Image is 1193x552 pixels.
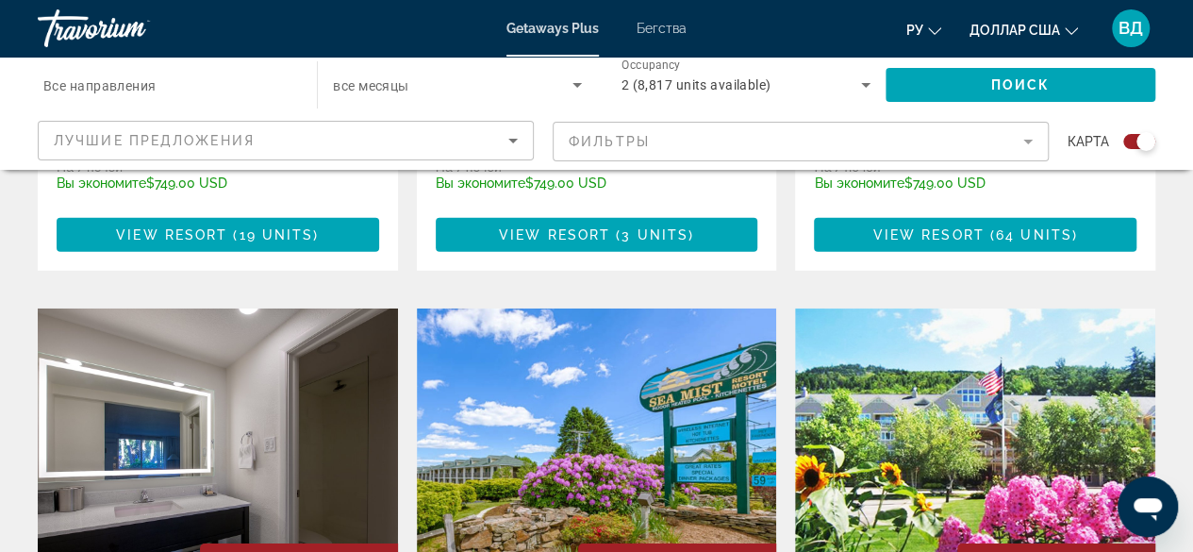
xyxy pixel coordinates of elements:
a: Травориум [38,4,226,53]
button: Изменить язык [906,16,941,43]
span: 2 (8,817 units available) [621,77,771,92]
p: $749.00 USD [436,176,625,191]
font: доллар США [969,23,1060,38]
button: Filter [553,121,1049,162]
a: Бегства [637,21,687,36]
span: View Resort [499,227,610,243]
span: Лучшие предложения [54,133,255,148]
span: Вы экономите [436,176,525,191]
span: View Resort [873,227,985,243]
button: Поиск [886,68,1155,102]
font: ру [906,23,923,38]
button: View Resort(19 units) [57,218,379,252]
button: View Resort(3 units) [436,218,758,252]
span: Вы экономите [814,176,903,191]
span: 3 units [621,227,688,243]
p: $749.00 USD [814,176,1003,191]
span: все месяцы [333,78,408,93]
span: Вы экономите [57,176,146,191]
button: Изменить валюту [969,16,1078,43]
mat-select: Sort by [54,129,518,152]
button: View Resort(64 units) [814,218,1136,252]
span: Occupancy [621,59,681,72]
span: ( ) [985,227,1078,243]
span: карта [1068,128,1109,155]
span: Все направления [43,78,157,93]
button: Меню пользователя [1106,8,1155,48]
span: 19 units [240,227,314,243]
iframe: Кнопка запуска окна обмена сообщениями [1118,477,1178,537]
span: View Resort [116,227,227,243]
font: ВД [1118,18,1143,38]
a: Getaways Plus [506,21,599,36]
span: 64 units [996,227,1072,243]
span: ( ) [227,227,319,243]
span: ( ) [610,227,694,243]
p: $749.00 USD [57,176,246,191]
span: Поиск [991,77,1051,92]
